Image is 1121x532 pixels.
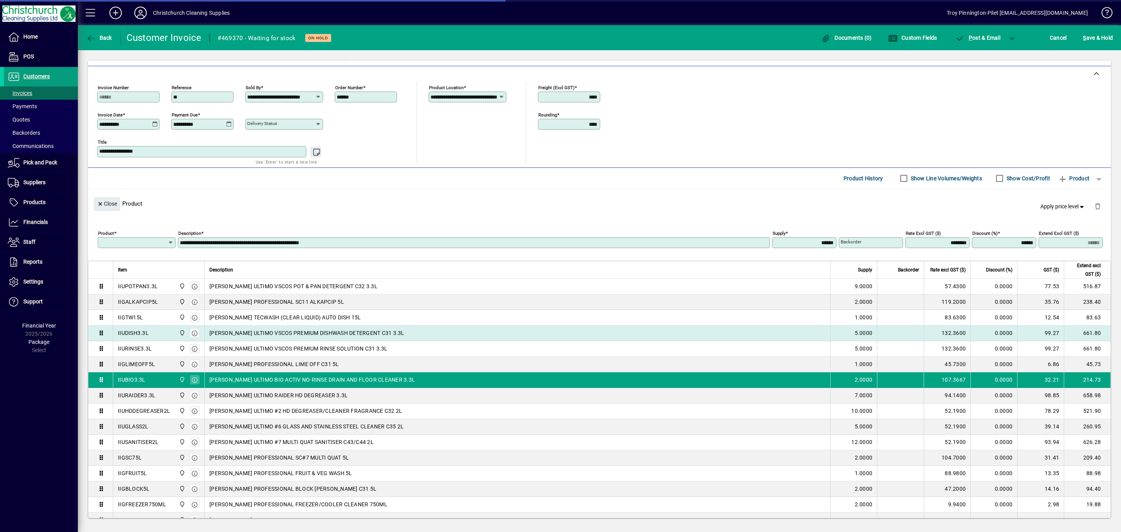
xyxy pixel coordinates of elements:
span: [PERSON_NAME] PROFESSIONAL SC11 ALKAPCIP 5L [209,298,344,306]
span: [PERSON_NAME] ULTIMO BIO ACTIV NO-RINSE DRAIN AND FLOOR CLEANER 3.3L [209,376,415,384]
span: Close [97,197,117,210]
span: 2.0000 [855,454,873,462]
mat-label: Invoice number [98,85,129,90]
mat-label: Order number [335,85,363,90]
a: Financials [4,213,78,232]
span: Discount (%) [986,266,1012,274]
span: Product History [843,172,883,185]
div: IIUSANITISER2L [118,438,159,446]
span: Payments [8,103,37,109]
mat-label: Extend excl GST ($) [1039,230,1079,236]
span: [PERSON_NAME] ULTIMO RAIDER HD DEGREASER 3.3L [209,391,348,399]
span: 1.0000 [855,314,873,321]
span: Christchurch Cleaning Supplies Ltd [177,469,186,477]
span: [PERSON_NAME] ULTIMO #7 MULTI QUAT SANITISER C43/C44 2L [209,438,374,446]
span: Extend excl GST ($) [1069,261,1101,278]
td: 0.0000 [970,357,1017,372]
div: Christchurch Cleaning Supplies [153,7,230,19]
div: 52.1900 [929,407,966,415]
label: Show Cost/Profit [1005,174,1050,182]
span: Item [118,266,127,274]
span: Christchurch Cleaning Supplies Ltd [177,407,186,415]
td: 39.14 [1017,419,1064,435]
div: 9.9400 [929,500,966,508]
mat-label: Invoice date [98,112,123,117]
span: Back [86,35,112,41]
div: 45.7300 [929,360,966,368]
span: 5.0000 [855,329,873,337]
span: Christchurch Cleaning Supplies Ltd [177,344,186,353]
div: 104.7000 [929,454,966,462]
span: 5.0000 [855,345,873,352]
span: Staff [23,239,35,245]
td: 14.16 [1017,481,1064,497]
a: Invoices [4,86,78,100]
span: Backorders [8,130,40,136]
span: Support [23,298,43,305]
span: S [1083,35,1086,41]
div: IIGTW15L [118,314,143,321]
mat-label: Title [98,139,107,144]
span: Product [1058,172,1089,185]
button: Product History [840,171,886,185]
div: IIURAIDER3.3L [118,391,155,399]
span: Custom Fields [888,35,937,41]
span: Christchurch Cleaning Supplies Ltd [177,484,186,493]
span: 2.0000 [855,516,873,524]
div: 83.6300 [929,314,966,321]
div: 10.5600 [929,516,966,524]
span: Christchurch Cleaning Supplies Ltd [177,453,186,462]
td: 260.95 [1064,419,1110,435]
span: Documents (0) [821,35,872,41]
button: Custom Fields [886,31,939,45]
span: 1.0000 [855,469,873,477]
span: 10.0000 [851,407,872,415]
app-page-header-button: Close [92,200,122,207]
span: ost & Email [955,35,1000,41]
span: Apply price level [1040,203,1086,211]
div: IIUDISH3.3L [118,329,149,337]
app-page-header-button: Back [78,31,121,45]
a: Home [4,27,78,47]
mat-label: Reference [172,85,192,90]
span: Financials [23,219,48,225]
span: [PERSON_NAME] ULTIMO #2 HD DEGREASER/CLEANER FRAGRANCE C32 2L [209,407,402,415]
button: Post & Email [951,31,1004,45]
span: 5.0000 [855,423,873,430]
div: IIGFREEZER750ML [118,500,166,508]
span: Settings [23,278,43,285]
span: Supply [858,266,872,274]
td: 0.0000 [970,481,1017,497]
button: Back [84,31,114,45]
td: 658.98 [1064,388,1110,403]
td: 99.27 [1017,326,1064,341]
a: Products [4,193,78,212]
mat-label: Rounding [538,112,557,117]
td: 0.0000 [970,497,1017,513]
div: IIGSC75L [118,454,142,462]
mat-label: Product location [429,85,464,90]
span: [PERSON_NAME] PROFESSIONAL FREEZER/COOLER CLEANER 750ML [209,500,387,508]
a: Support [4,292,78,312]
td: 2.98 [1017,497,1064,513]
app-page-header-button: Delete [1088,203,1107,210]
span: Christchurch Cleaning Supplies Ltd [177,391,186,400]
span: Description [209,266,233,274]
span: Pick and Pack [23,159,57,166]
span: Home [23,33,38,40]
span: [PERSON_NAME] TECWASH (CLEAR LIQUID) AUTO DISH 15L [209,314,361,321]
td: 94.40 [1064,481,1110,497]
mat-hint: Use 'Enter' to start a new line [256,157,317,166]
div: Troy Pinnington-Pilet [EMAIL_ADDRESS][DOMAIN_NAME] [947,7,1088,19]
span: Products [23,199,46,205]
td: 19.88 [1064,497,1110,513]
span: 9.0000 [855,282,873,290]
mat-label: Rate excl GST ($) [906,230,941,236]
div: IIURINSE3.3L [118,345,152,352]
div: Customer Invoice [127,32,202,44]
span: 1.0000 [855,360,873,368]
span: [PERSON_NAME] PROFESSIONAL WHIZZ CREAM SCOURER C32 750ML [209,516,388,524]
button: Apply price level [1037,199,1089,213]
span: Christchurch Cleaning Supplies Ltd [177,516,186,524]
td: 0.0000 [970,310,1017,326]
